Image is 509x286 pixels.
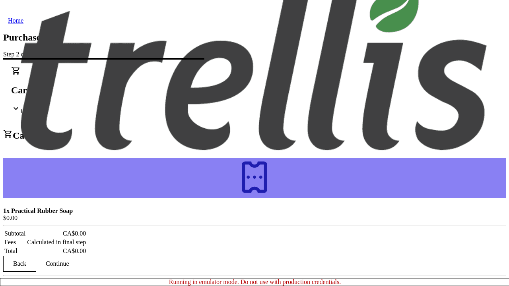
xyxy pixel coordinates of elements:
strong: 1x Practical Rubber Soap [3,207,73,214]
div: $0.00 [3,214,506,222]
td: CA$0.00 [27,230,86,238]
td: CA$0.00 [27,247,86,255]
button: Back [3,256,36,272]
td: Calculated in final step [27,238,86,246]
td: Subtotal [4,230,26,238]
span: Back [13,260,26,267]
span: Continue [46,260,69,267]
td: Fees [4,238,26,246]
button: Continue [36,256,79,272]
td: Total [4,247,26,255]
